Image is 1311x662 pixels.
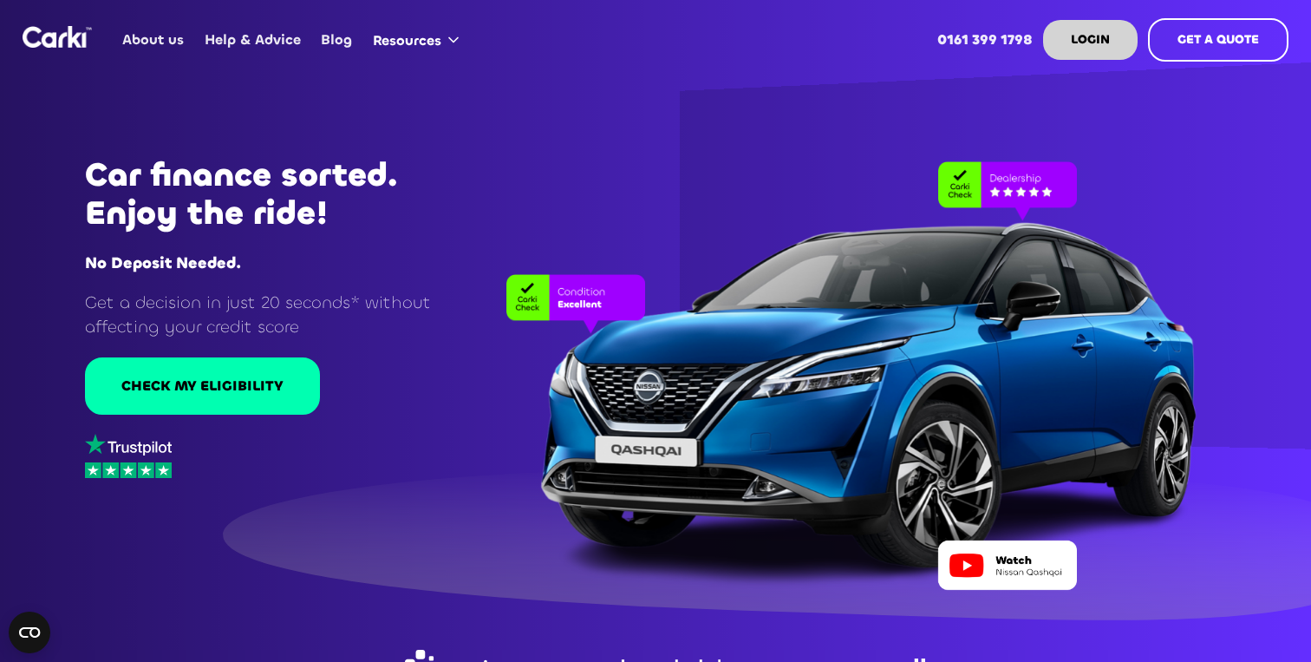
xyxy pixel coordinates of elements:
a: home [23,26,92,48]
strong: No Deposit Needed. [85,252,241,273]
img: trustpilot [85,434,172,456]
a: CHECK MY ELIGIBILITY [85,357,320,415]
img: Logo [23,26,92,48]
a: 0161 399 1798 [928,6,1043,74]
a: Blog [311,6,362,74]
strong: 0161 399 1798 [937,30,1033,49]
a: Help & Advice [194,6,310,74]
div: Resources [373,31,441,50]
a: GET A QUOTE [1148,18,1288,62]
img: stars [85,462,172,479]
p: Get a decision in just 20 seconds* without affecting your credit score [85,291,473,338]
div: CHECK MY ELIGIBILITY [121,377,284,396]
button: Open CMP widget [9,612,50,653]
div: Resources [362,7,476,73]
a: LOGIN [1043,20,1138,60]
h1: Car finance sorted. Enjoy the ride! [85,156,473,233]
strong: GET A QUOTE [1177,31,1259,48]
a: About us [113,6,194,74]
strong: LOGIN [1071,31,1110,48]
